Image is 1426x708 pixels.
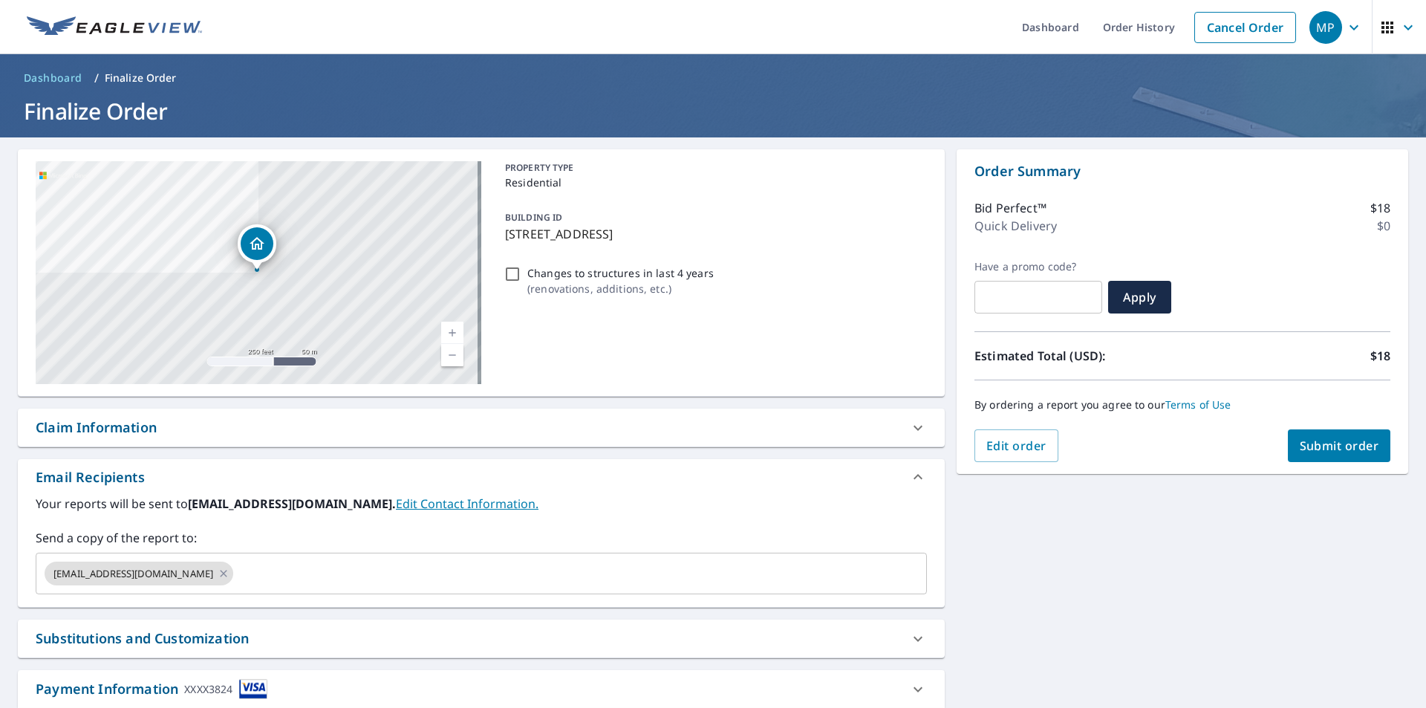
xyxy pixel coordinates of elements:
div: Dropped pin, building 1, Residential property, 1471 10 Mile Rd NE Comstock Park, MI 49321 [238,224,276,270]
a: Cancel Order [1194,12,1296,43]
p: PROPERTY TYPE [505,161,921,175]
label: Your reports will be sent to [36,495,927,513]
p: By ordering a report you agree to our [974,398,1390,412]
button: Apply [1108,281,1171,314]
img: cardImage [239,679,267,699]
p: Estimated Total (USD): [974,347,1182,365]
div: Substitutions and Customization [18,620,945,657]
p: $0 [1377,217,1390,235]
a: Dashboard [18,66,88,90]
h1: Finalize Order [18,96,1408,126]
p: $18 [1370,199,1390,217]
span: Dashboard [24,71,82,85]
div: Payment InformationXXXX3824cardImage [18,670,945,708]
div: Payment Information [36,679,267,699]
nav: breadcrumb [18,66,1408,90]
span: Submit order [1300,438,1379,454]
div: Email Recipients [18,459,945,495]
p: Quick Delivery [974,217,1057,235]
p: ( renovations, additions, etc. ) [527,281,714,296]
label: Have a promo code? [974,260,1102,273]
button: Submit order [1288,429,1391,462]
li: / [94,69,99,87]
a: EditContactInfo [396,496,538,512]
span: Edit order [986,438,1046,454]
div: XXXX3824 [184,679,232,699]
div: Substitutions and Customization [36,629,249,649]
a: Terms of Use [1165,397,1231,412]
button: Edit order [974,429,1058,462]
p: Finalize Order [105,71,177,85]
a: Current Level 17, Zoom In [441,322,463,344]
p: Residential [505,175,921,190]
div: Claim Information [18,409,945,446]
p: BUILDING ID [505,211,562,224]
div: [EMAIL_ADDRESS][DOMAIN_NAME] [45,562,233,585]
p: Changes to structures in last 4 years [527,265,714,281]
a: Current Level 17, Zoom Out [441,344,463,366]
span: [EMAIL_ADDRESS][DOMAIN_NAME] [45,567,222,581]
label: Send a copy of the report to: [36,529,927,547]
div: MP [1309,11,1342,44]
div: Claim Information [36,418,157,438]
p: Bid Perfect™ [974,199,1046,217]
span: Apply [1120,289,1159,305]
b: [EMAIL_ADDRESS][DOMAIN_NAME]. [188,496,396,512]
div: Email Recipients [36,467,145,487]
p: [STREET_ADDRESS] [505,225,921,243]
img: EV Logo [27,16,202,39]
p: $18 [1370,347,1390,365]
p: Order Summary [974,161,1390,181]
